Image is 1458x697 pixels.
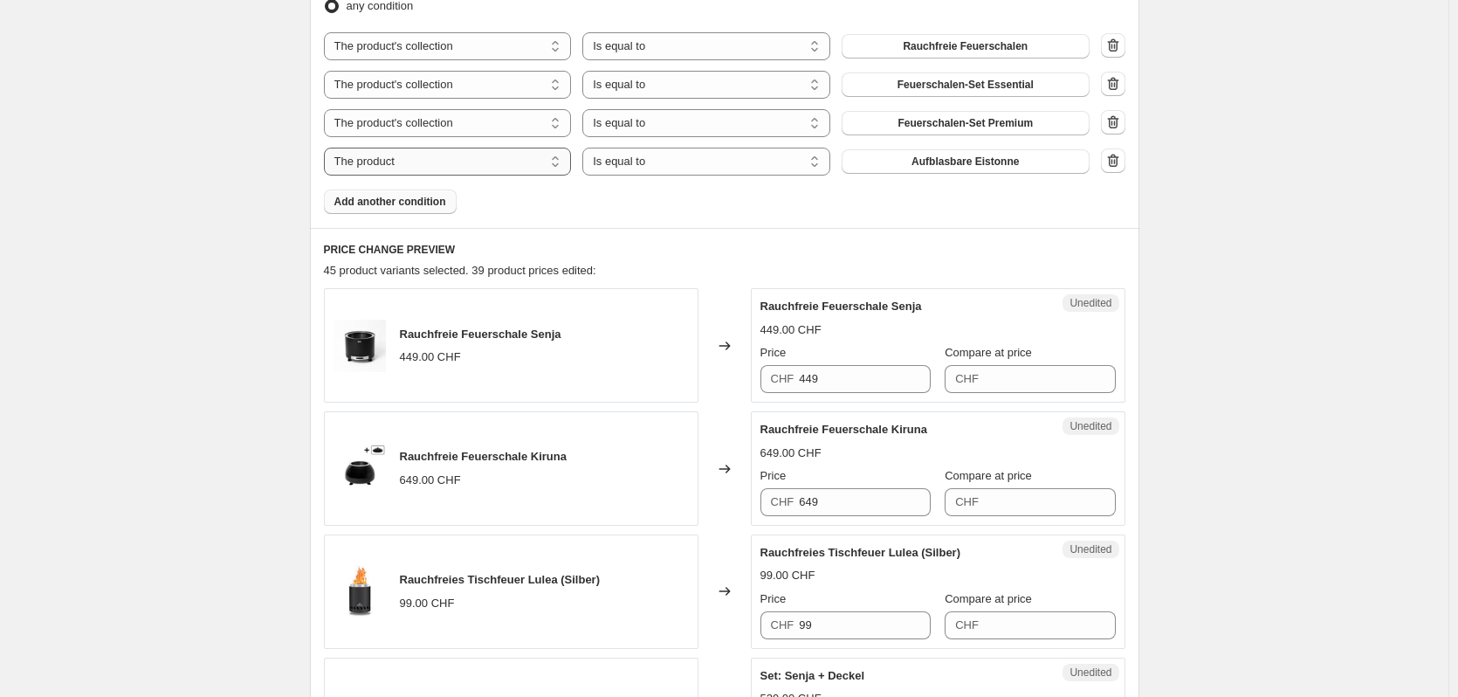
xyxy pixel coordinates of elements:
[903,39,1028,53] span: Rauchfreie Feuerschalen
[324,243,1125,257] h6: PRICE CHANGE PREVIEW
[334,195,446,209] span: Add another condition
[760,423,927,436] span: Rauchfreie Feuerschale Kiruna
[400,595,455,612] div: 99.00 CHF
[1069,419,1111,433] span: Unedited
[842,34,1090,59] button: Rauchfreie Feuerschalen
[945,592,1032,605] span: Compare at price
[945,469,1032,482] span: Compare at price
[334,320,386,372] img: Item_01_01_1_1_80x.jpg
[400,573,601,586] span: Rauchfreies Tischfeuer Lulea (Silber)
[760,669,865,682] span: Set: Senja + Deckel
[760,567,815,584] div: 99.00 CHF
[897,116,1033,130] span: Feuerschalen-Set Premium
[911,155,1019,169] span: Aufblasbare Eistonne
[334,443,386,495] img: DEK_80x.png
[955,618,979,631] span: CHF
[955,495,979,508] span: CHF
[771,372,794,385] span: CHF
[945,346,1032,359] span: Compare at price
[760,346,787,359] span: Price
[1069,666,1111,680] span: Unedited
[760,300,922,313] span: Rauchfreie Feuerschale Senja
[324,264,596,277] span: 45 product variants selected. 39 product prices edited:
[1069,542,1111,556] span: Unedited
[760,321,822,339] div: 449.00 CHF
[842,72,1090,97] button: Feuerschalen-Set Essential
[760,445,822,462] div: 649.00 CHF
[400,348,461,366] div: 449.00 CHF
[842,111,1090,135] button: Feuerschalen-Set Premium
[842,149,1090,174] button: Aufblasbare Eistonne
[897,78,1034,92] span: Feuerschalen-Set Essential
[760,592,787,605] span: Price
[760,469,787,482] span: Price
[334,565,386,618] img: Lulea_Black_logo_80x.jpg
[400,472,461,489] div: 649.00 CHF
[400,328,561,341] span: Rauchfreie Feuerschale Senja
[771,495,794,508] span: CHF
[324,190,457,214] button: Add another condition
[771,618,794,631] span: CHF
[400,450,567,463] span: Rauchfreie Feuerschale Kiruna
[955,372,979,385] span: CHF
[760,546,961,559] span: Rauchfreies Tischfeuer Lulea (Silber)
[1069,296,1111,310] span: Unedited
